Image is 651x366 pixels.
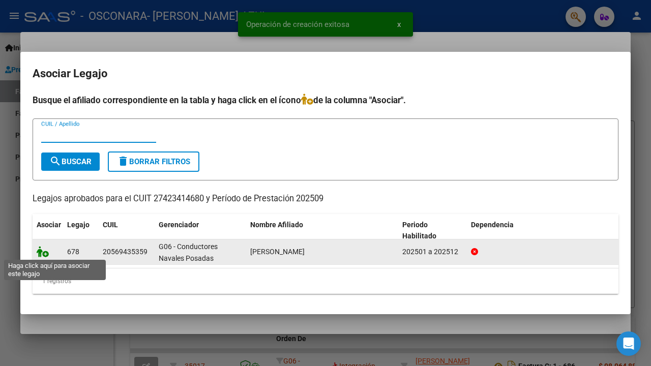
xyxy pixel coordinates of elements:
[159,242,218,262] span: G06 - Conductores Navales Posadas
[250,248,305,256] span: MOUNIER FRANCO BELTRAN
[37,221,61,229] span: Asociar
[33,193,618,205] p: Legajos aprobados para el CUIT 27423414680 y Período de Prestación 202509
[398,214,467,248] datatable-header-cell: Periodo Habilitado
[108,151,199,172] button: Borrar Filtros
[67,248,79,256] span: 678
[49,157,92,166] span: Buscar
[49,156,62,168] mat-icon: search
[402,246,463,258] div: 202501 a 202512
[402,221,436,240] span: Periodo Habilitado
[250,221,303,229] span: Nombre Afiliado
[467,214,619,248] datatable-header-cell: Dependencia
[616,331,641,356] div: Open Intercom Messenger
[117,156,129,168] mat-icon: delete
[155,214,246,248] datatable-header-cell: Gerenciador
[471,221,514,229] span: Dependencia
[159,221,199,229] span: Gerenciador
[67,221,90,229] span: Legajo
[41,152,100,171] button: Buscar
[33,214,63,248] datatable-header-cell: Asociar
[33,94,618,107] h4: Busque el afiliado correspondiente en la tabla y haga click en el ícono de la columna "Asociar".
[103,221,118,229] span: CUIL
[117,157,190,166] span: Borrar Filtros
[246,214,398,248] datatable-header-cell: Nombre Afiliado
[33,64,618,83] h2: Asociar Legajo
[103,246,147,258] div: 20569435359
[63,214,99,248] datatable-header-cell: Legajo
[33,268,618,294] div: 1 registros
[99,214,155,248] datatable-header-cell: CUIL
